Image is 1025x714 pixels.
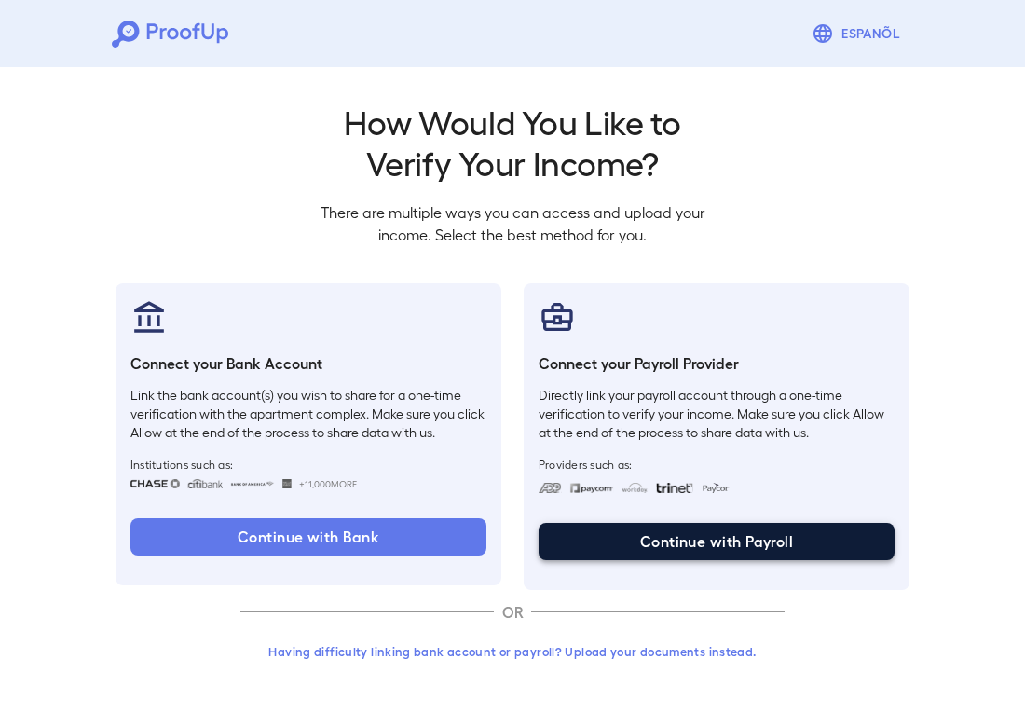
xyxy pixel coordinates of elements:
p: OR [494,601,531,624]
button: Espanõl [804,15,913,52]
button: Continue with Bank [130,518,486,556]
img: paycon.svg [701,483,730,493]
p: Directly link your payroll account through a one-time verification to verify your income. Make su... [539,386,895,442]
img: workday.svg [622,483,649,493]
img: bankAccount.svg [130,298,168,336]
img: payrollProvider.svg [539,298,576,336]
h6: Connect your Bank Account [130,352,486,375]
img: paycom.svg [569,483,614,493]
p: Link the bank account(s) you wish to share for a one-time verification with the apartment complex... [130,386,486,442]
span: Institutions such as: [130,457,486,472]
img: chase.svg [130,479,180,488]
img: trinet.svg [656,483,693,493]
img: adp.svg [539,483,562,493]
p: There are multiple ways you can access and upload your income. Select the best method for you. [306,201,719,246]
h6: Connect your Payroll Provider [539,352,895,375]
span: Providers such as: [539,457,895,472]
button: Having difficulty linking bank account or payroll? Upload your documents instead. [240,635,785,668]
span: +11,000 More [299,476,357,491]
button: Continue with Payroll [539,523,895,560]
h2: How Would You Like to Verify Your Income? [306,101,719,183]
img: wellsfargo.svg [282,479,293,488]
img: citibank.svg [187,479,223,488]
img: bankOfAmerica.svg [230,479,275,488]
